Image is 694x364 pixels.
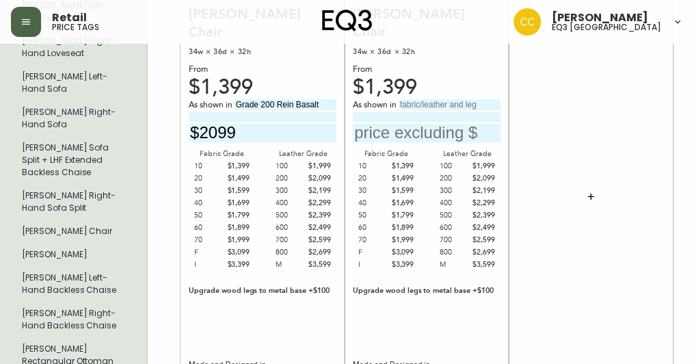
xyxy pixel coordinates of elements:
[189,148,255,160] div: Fabric Grade
[189,99,235,112] span: As shown in
[276,222,304,234] div: 600
[467,246,495,259] div: $2,699
[358,259,386,271] div: I
[222,209,250,222] div: $1,799
[11,302,131,337] li: Large Hang Tag
[222,234,250,246] div: $1,999
[358,197,386,209] div: 40
[189,46,336,58] div: 34w × 36d × 32h
[467,259,495,271] div: $3,599
[358,172,386,185] div: 20
[303,259,331,271] div: $3,599
[440,197,468,209] div: 400
[440,209,468,222] div: 500
[11,266,131,302] li: Large Hang Tag
[276,185,304,197] div: 300
[222,259,250,271] div: $3,399
[358,185,386,197] div: 30
[222,185,250,197] div: $1,599
[552,23,661,31] h5: eq3 [GEOGRAPHIC_DATA]
[386,222,414,234] div: $1,899
[353,46,501,58] div: 34w × 36d × 32h
[303,197,331,209] div: $2,299
[440,185,468,197] div: 300
[467,185,495,197] div: $2,199
[194,197,222,209] div: 40
[440,259,468,271] div: M
[303,222,331,234] div: $2,499
[467,160,495,172] div: $1,999
[353,99,399,112] span: As shown in
[386,246,414,259] div: $3,099
[11,29,131,65] li: Large Hang Tag
[222,160,250,172] div: $1,399
[353,148,419,160] div: Fabric Grade
[194,209,222,222] div: 50
[194,222,222,234] div: 60
[189,124,336,142] input: price excluding $
[440,246,468,259] div: 800
[189,285,336,297] div: Upgrade wood legs to metal base +$100
[276,172,304,185] div: 200
[386,209,414,222] div: $1,799
[194,185,222,197] div: 30
[440,234,468,246] div: 700
[467,172,495,185] div: $2,099
[11,220,131,243] li: Large Hang Tag
[399,99,501,110] input: fabric/leather and leg
[276,234,304,246] div: 700
[552,12,648,23] span: [PERSON_NAME]
[235,99,336,110] input: fabric/leather and leg
[386,172,414,185] div: $1,499
[353,81,501,94] div: $1,399
[194,160,222,172] div: 10
[440,172,468,185] div: 200
[386,197,414,209] div: $1,699
[358,246,386,259] div: F
[467,222,495,234] div: $2,499
[322,10,373,31] img: logo
[189,64,336,76] div: From
[440,160,468,172] div: 100
[276,160,304,172] div: 100
[189,81,336,94] div: $1,399
[386,234,414,246] div: $1,999
[467,197,495,209] div: $2,299
[303,246,331,259] div: $2,699
[11,136,131,184] li: Large Hang Tag
[386,160,414,172] div: $1,399
[222,172,250,185] div: $1,499
[467,209,495,222] div: $2,399
[303,185,331,197] div: $2,199
[303,234,331,246] div: $2,599
[194,234,222,246] div: 70
[276,209,304,222] div: 500
[52,23,99,31] h5: price tags
[222,197,250,209] div: $1,699
[222,246,250,259] div: $3,099
[353,64,501,76] div: From
[11,243,131,266] li: Large Hang Tag
[11,65,131,101] li: Large Hang Tag
[194,172,222,185] div: 20
[222,222,250,234] div: $1,899
[11,184,131,220] li: Large Hang Tag
[194,246,222,259] div: F
[358,160,386,172] div: 10
[358,209,386,222] div: 50
[386,259,414,271] div: $3,399
[467,234,495,246] div: $2,599
[358,222,386,234] div: 60
[353,124,501,142] input: price excluding $
[440,222,468,234] div: 600
[358,234,386,246] div: 70
[303,172,331,185] div: $2,099
[276,246,304,259] div: 800
[513,8,541,36] img: e5ae74ce19ac3445ee91f352311dd8f4
[434,148,501,160] div: Leather Grade
[303,209,331,222] div: $2,399
[270,148,336,160] div: Leather Grade
[276,197,304,209] div: 400
[194,259,222,271] div: I
[386,185,414,197] div: $1,599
